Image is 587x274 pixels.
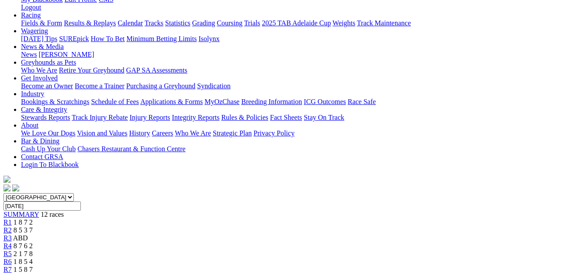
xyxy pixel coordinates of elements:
a: Isolynx [198,35,219,42]
a: MyOzChase [205,98,240,105]
a: Cash Up Your Club [21,145,76,153]
div: Wagering [21,35,584,43]
a: We Love Our Dogs [21,129,75,137]
a: SUMMARY [3,211,39,218]
a: Racing [21,11,41,19]
a: Login To Blackbook [21,161,79,168]
span: ABD [13,234,28,242]
a: Race Safe [347,98,375,105]
img: facebook.svg [3,184,10,191]
a: Coursing [217,19,243,27]
a: Applications & Forms [140,98,203,105]
img: logo-grsa-white.png [3,176,10,183]
a: Who We Are [175,129,211,137]
div: Bar & Dining [21,145,584,153]
a: Weights [333,19,355,27]
a: Minimum Betting Limits [126,35,197,42]
a: R2 [3,226,12,234]
span: 12 races [41,211,64,218]
a: Greyhounds as Pets [21,59,76,66]
a: News & Media [21,43,64,50]
a: Become an Owner [21,82,73,90]
a: Vision and Values [77,129,127,137]
div: Industry [21,98,584,106]
div: Get Involved [21,82,584,90]
a: R1 [3,219,12,226]
a: Stay On Track [304,114,344,121]
span: 8 5 3 7 [14,226,33,234]
a: Chasers Restaurant & Function Centre [77,145,185,153]
div: About [21,129,584,137]
a: About [21,121,38,129]
a: Strategic Plan [213,129,252,137]
a: Purchasing a Greyhound [126,82,195,90]
a: History [129,129,150,137]
a: 2025 TAB Adelaide Cup [262,19,331,27]
div: Racing [21,19,584,27]
img: twitter.svg [12,184,19,191]
a: Breeding Information [241,98,302,105]
a: Become a Trainer [75,82,125,90]
span: 1 8 7 2 [14,219,33,226]
span: 1 5 8 7 [14,266,33,273]
a: Schedule of Fees [91,98,139,105]
a: GAP SA Assessments [126,66,188,74]
a: Care & Integrity [21,106,67,113]
a: Stewards Reports [21,114,70,121]
a: Get Involved [21,74,58,82]
a: R5 [3,250,12,257]
a: Integrity Reports [172,114,219,121]
a: Contact GRSA [21,153,63,160]
span: 2 1 7 8 [14,250,33,257]
a: Trials [244,19,260,27]
a: [DATE] Tips [21,35,57,42]
a: Track Maintenance [357,19,411,27]
a: Fact Sheets [270,114,302,121]
a: Syndication [197,82,230,90]
div: News & Media [21,51,584,59]
a: R6 [3,258,12,265]
span: 8 7 6 2 [14,242,33,250]
a: Logout [21,3,41,11]
span: 1 8 5 4 [14,258,33,265]
a: News [21,51,37,58]
a: Calendar [118,19,143,27]
a: R4 [3,242,12,250]
a: Fields & Form [21,19,62,27]
a: R3 [3,234,12,242]
a: Bookings & Scratchings [21,98,89,105]
a: Retire Your Greyhound [59,66,125,74]
a: Privacy Policy [254,129,295,137]
a: Results & Replays [64,19,116,27]
a: Injury Reports [129,114,170,121]
a: How To Bet [91,35,125,42]
a: SUREpick [59,35,89,42]
a: Bar & Dining [21,137,59,145]
a: Statistics [165,19,191,27]
input: Select date [3,201,81,211]
a: Tracks [145,19,163,27]
a: Who We Are [21,66,57,74]
a: Wagering [21,27,48,35]
a: Track Injury Rebate [72,114,128,121]
a: R7 [3,266,12,273]
a: [PERSON_NAME] [38,51,94,58]
div: Greyhounds as Pets [21,66,584,74]
a: Industry [21,90,44,97]
a: Rules & Policies [221,114,268,121]
div: Care & Integrity [21,114,584,121]
a: Grading [192,19,215,27]
a: Careers [152,129,173,137]
a: ICG Outcomes [304,98,346,105]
